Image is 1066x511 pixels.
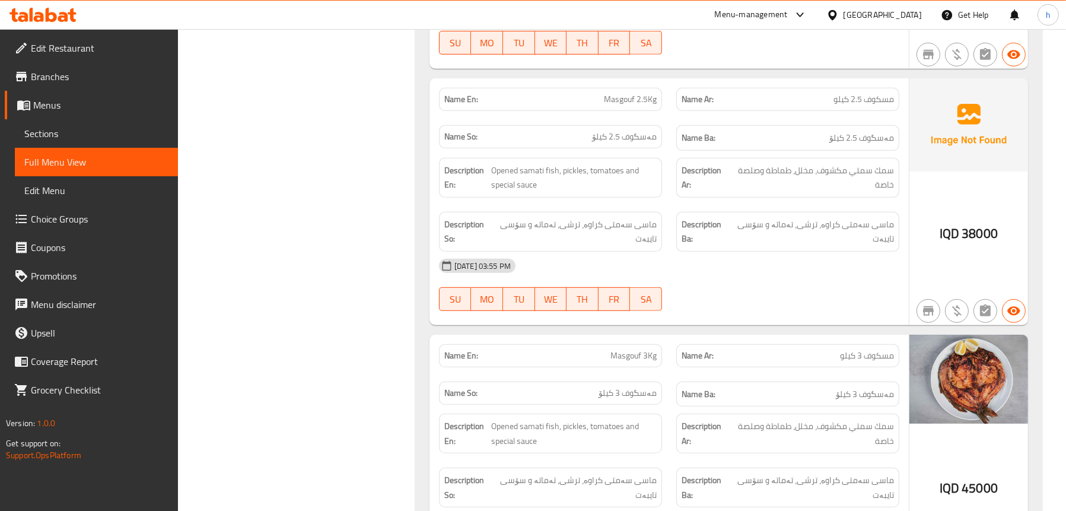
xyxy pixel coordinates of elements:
[682,387,715,402] strong: Name Ba:
[909,335,1028,424] img: %D9%85%D8%B3%D9%83%D9%88%D9%81_%D8%AB%D9%84%D8%A7%D8%AB_%D9%83%D9%8A%D9%84%D9%88%D8%A7%D8%AA63892...
[5,91,178,119] a: Menus
[444,473,492,502] strong: Description So:
[471,287,503,311] button: MO
[5,347,178,376] a: Coverage Report
[476,291,498,308] span: MO
[444,131,478,143] strong: Name So:
[5,376,178,404] a: Grocery Checklist
[567,287,599,311] button: TH
[610,350,657,362] span: Masgouf 3Kg
[840,350,894,362] span: مسكوف 3 كيلو
[567,31,599,55] button: TH
[5,233,178,262] a: Coupons
[940,222,959,245] span: IQD
[599,31,631,55] button: FR
[599,387,657,399] span: مەسگوف 3 کیلۆ
[731,163,894,192] span: سمك سمتي مكشوف، مخلل، طماطة وصلصة خاصة
[31,212,168,226] span: Choice Groups
[682,350,714,362] strong: Name Ar:
[444,163,489,192] strong: Description En:
[540,291,562,308] span: WE
[6,415,35,431] span: Version:
[829,131,894,145] span: مەسگوف 2.5 کیلۆ
[973,43,997,66] button: Not has choices
[15,148,178,176] a: Full Menu View
[962,477,998,500] span: 45000
[635,291,657,308] span: SA
[31,326,168,340] span: Upsell
[731,419,894,448] span: سمك سمتي مكشوف، مخلل، طماطة وصلصة خاصة
[491,419,657,448] span: Opened samati fish, pickles, tomatoes and special sauce
[682,131,715,145] strong: Name Ba:
[945,299,969,323] button: Purchased item
[1046,8,1051,21] span: h
[945,43,969,66] button: Purchased item
[6,436,61,451] span: Get support on:
[630,31,662,55] button: SA
[503,287,535,311] button: TU
[603,34,626,52] span: FR
[844,8,922,21] div: [GEOGRAPHIC_DATA]
[444,93,478,106] strong: Name En:
[592,131,657,143] span: مەسگوف 2.5 کیلۆ
[444,217,492,246] strong: Description So:
[731,217,894,246] span: ماسی سەمتی کراوە، ترشی، تەماتە و سۆسی تایبەت
[5,62,178,91] a: Branches
[682,419,728,448] strong: Description Ar:
[917,299,940,323] button: Not branch specific item
[24,183,168,198] span: Edit Menu
[444,419,489,448] strong: Description En:
[503,31,535,55] button: TU
[535,287,567,311] button: WE
[508,291,530,308] span: TU
[603,291,626,308] span: FR
[5,290,178,319] a: Menu disclaimer
[630,287,662,311] button: SA
[540,34,562,52] span: WE
[682,217,729,246] strong: Description Ba:
[635,34,657,52] span: SA
[31,69,168,84] span: Branches
[31,297,168,312] span: Menu disclaimer
[604,93,657,106] span: Masgouf 2.5Kg
[833,93,894,106] span: مسكوف 2.5 كيلو
[962,222,998,245] span: 38000
[494,473,657,502] span: ماسی سەمتی کراوە، ترشی، تەماتە و سۆسی تایبەت
[836,387,894,402] span: مەسگوف 3 کیلۆ
[571,291,594,308] span: TH
[33,98,168,112] span: Menus
[476,34,498,52] span: MO
[450,261,516,272] span: [DATE] 03:55 PM
[5,262,178,290] a: Promotions
[508,34,530,52] span: TU
[439,31,471,55] button: SU
[444,34,466,52] span: SU
[24,126,168,141] span: Sections
[491,163,657,192] span: Opened samati fish, pickles, tomatoes and special sauce
[715,8,788,22] div: Menu-management
[37,415,55,431] span: 1.0.0
[31,383,168,397] span: Grocery Checklist
[31,354,168,369] span: Coverage Report
[731,473,894,502] span: ماسی سەمتی کراوە، ترشی، تەماتە و سۆسی تایبەت
[471,31,503,55] button: MO
[5,205,178,233] a: Choice Groups
[6,447,81,463] a: Support.OpsPlatform
[494,217,657,246] span: ماسی سەمتی کراوە، ترشی، تەماتە و سۆسی تایبەت
[973,299,997,323] button: Not has choices
[909,78,1028,171] img: Ae5nvW7+0k+MAAAAAElFTkSuQmCC
[1002,299,1026,323] button: Available
[5,34,178,62] a: Edit Restaurant
[31,41,168,55] span: Edit Restaurant
[444,291,466,308] span: SU
[15,119,178,148] a: Sections
[31,269,168,283] span: Promotions
[599,287,631,311] button: FR
[24,155,168,169] span: Full Menu View
[31,240,168,255] span: Coupons
[535,31,567,55] button: WE
[444,387,478,399] strong: Name So:
[444,350,478,362] strong: Name En:
[940,477,959,500] span: IQD
[682,163,728,192] strong: Description Ar:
